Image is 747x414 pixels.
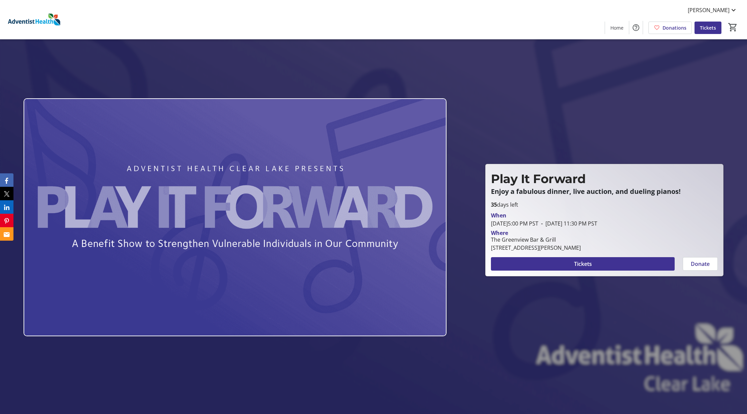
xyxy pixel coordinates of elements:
[629,21,643,34] button: Help
[695,22,721,34] a: Tickets
[4,3,64,36] img: Adventist Health's Logo
[727,21,739,33] button: Cart
[663,24,686,31] span: Donations
[538,220,545,227] span: -
[538,220,597,227] span: [DATE] 11:30 PM PST
[491,257,675,271] button: Tickets
[491,201,497,208] span: 35
[491,220,538,227] span: [DATE] 5:00 PM PST
[574,260,592,268] span: Tickets
[24,98,447,336] img: Campaign CTA Media Photo
[691,260,710,268] span: Donate
[683,257,718,271] button: Donate
[491,171,586,186] span: Play It Forward
[605,22,629,34] a: Home
[491,244,581,252] div: [STREET_ADDRESS][PERSON_NAME]
[688,6,730,14] span: [PERSON_NAME]
[491,201,718,209] p: days left
[610,24,624,31] span: Home
[491,230,508,236] div: Where
[491,211,506,219] div: When
[700,24,716,31] span: Tickets
[682,5,743,15] button: [PERSON_NAME]
[491,236,581,244] div: The Greenview Bar & Grill
[648,22,692,34] a: Donations
[491,188,718,195] p: Enjoy a fabulous dinner, live auction, and dueling pianos!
